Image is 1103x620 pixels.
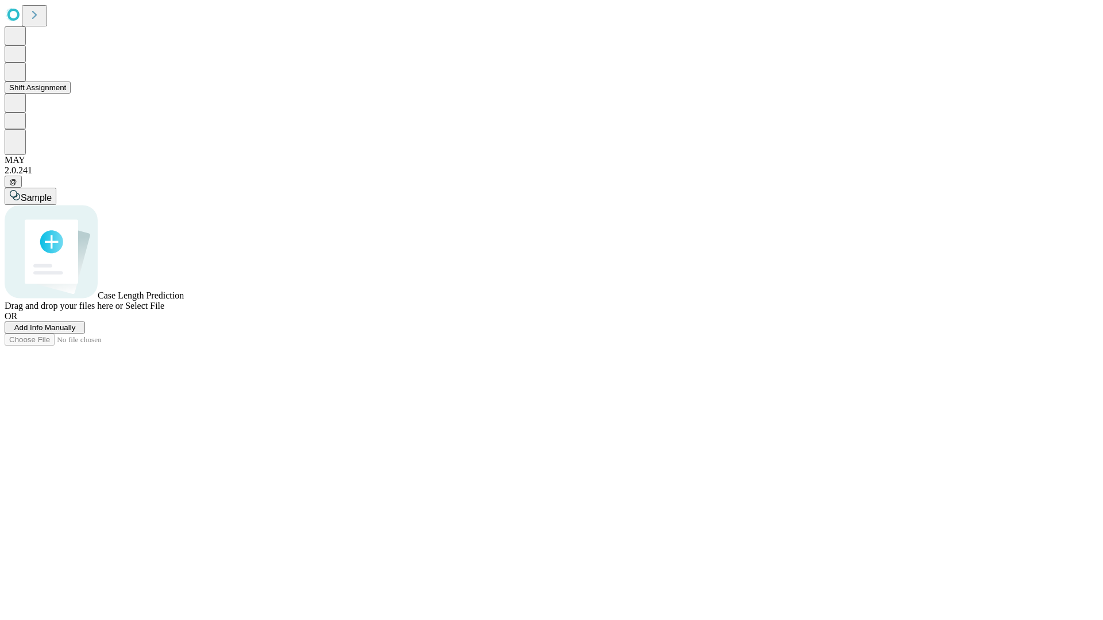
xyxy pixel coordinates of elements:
[5,188,56,205] button: Sample
[5,321,85,334] button: Add Info Manually
[5,176,22,188] button: @
[9,177,17,186] span: @
[5,155,1098,165] div: MAY
[21,193,52,203] span: Sample
[5,165,1098,176] div: 2.0.241
[5,82,71,94] button: Shift Assignment
[5,311,17,321] span: OR
[14,323,76,332] span: Add Info Manually
[125,301,164,311] span: Select File
[5,301,123,311] span: Drag and drop your files here or
[98,290,184,300] span: Case Length Prediction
